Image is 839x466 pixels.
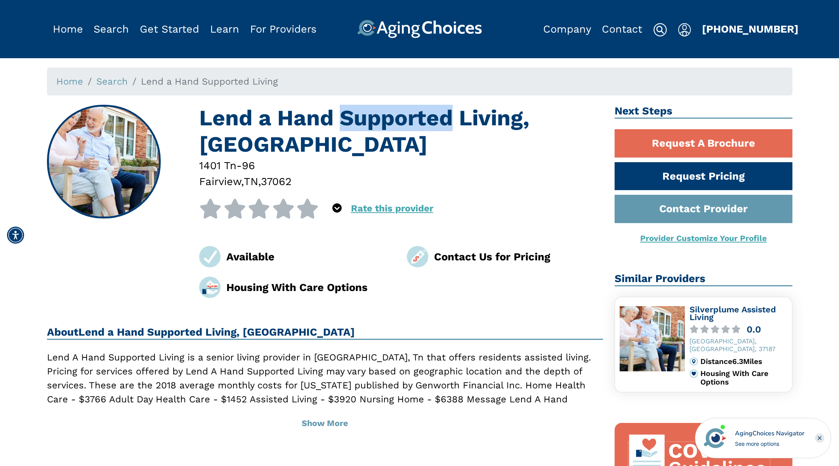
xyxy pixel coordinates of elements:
div: 37062 [261,173,292,189]
a: Get Started [140,23,199,35]
p: Lend A Hand Supported Living is a senior living provider in [GEOGRAPHIC_DATA], Tn that offers res... [47,350,603,420]
a: Contact [602,23,642,35]
a: Rate this provider [351,203,433,214]
a: Learn [210,23,239,35]
img: user-icon.svg [678,23,691,37]
img: AgingChoices [357,20,482,38]
h2: About Lend a Hand Supported Living, [GEOGRAPHIC_DATA] [47,326,603,340]
span: , [258,175,261,188]
div: AgingChoices Navigator [735,429,804,438]
div: Housing With Care Options [226,279,395,295]
div: [GEOGRAPHIC_DATA], [GEOGRAPHIC_DATA], 37187 [690,338,787,352]
div: Housing With Care Options [700,369,787,386]
a: Contact Provider [615,195,792,223]
div: Accessibility Menu [7,227,24,244]
a: 0.0 [690,325,787,334]
div: Available [226,249,395,265]
h1: Lend a Hand Supported Living, [GEOGRAPHIC_DATA] [199,105,603,158]
div: Popover trigger [678,20,691,38]
div: 0.0 [747,325,761,334]
h2: Similar Providers [615,272,792,286]
img: Lend a Hand Supported Living, Fairview TN [48,106,160,218]
a: Silverplume Assisted Living [690,305,776,322]
a: [PHONE_NUMBER] [702,23,799,35]
div: Close [815,433,824,443]
a: Company [543,23,591,35]
div: Distance 6.3 Miles [700,357,787,366]
div: Popover trigger [94,20,129,38]
button: Show More [47,411,603,436]
a: For Providers [250,23,316,35]
div: 1401 Tn-96 [199,158,603,173]
a: Search [96,76,128,87]
a: Request A Brochure [615,129,792,158]
div: See more options [735,440,804,448]
img: distance.svg [690,357,698,366]
img: avatar [702,425,728,451]
div: Popover trigger [332,199,342,218]
span: , [241,175,244,188]
a: Home [56,76,83,87]
span: Lend a Hand Supported Living [141,76,278,87]
a: Search [94,23,129,35]
span: Fairview [199,175,241,188]
img: primary.svg [690,369,698,378]
div: Contact Us for Pricing [434,249,603,265]
img: search-icon.svg [653,23,667,37]
h2: Next Steps [615,105,792,119]
nav: breadcrumb [47,68,792,95]
span: TN [244,175,258,188]
a: Provider Customize Your Profile [640,234,767,243]
a: Home [53,23,83,35]
a: Request Pricing [615,162,792,191]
